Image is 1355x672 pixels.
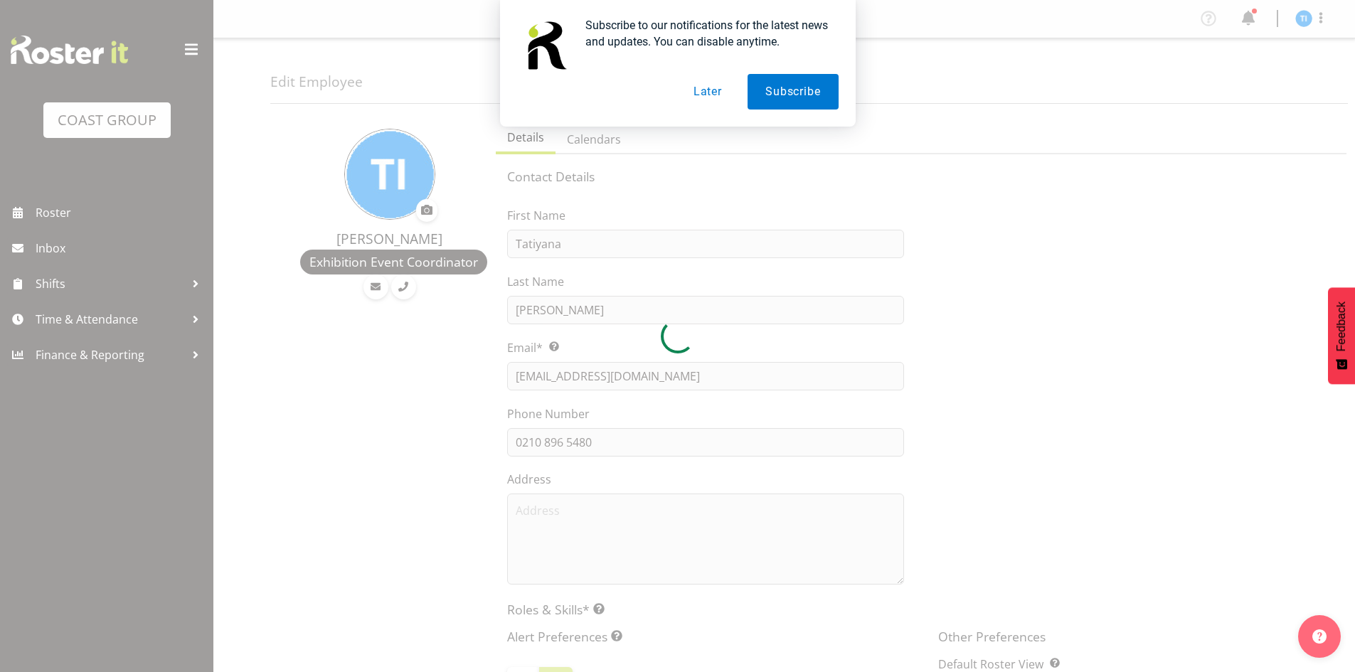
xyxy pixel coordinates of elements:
button: Feedback - Show survey [1328,287,1355,384]
img: help-xxl-2.png [1312,629,1327,644]
span: Feedback [1335,302,1348,351]
div: Subscribe to our notifications for the latest news and updates. You can disable anytime. [574,17,839,50]
button: Subscribe [748,74,838,110]
button: Later [676,74,740,110]
img: notification icon [517,17,574,74]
